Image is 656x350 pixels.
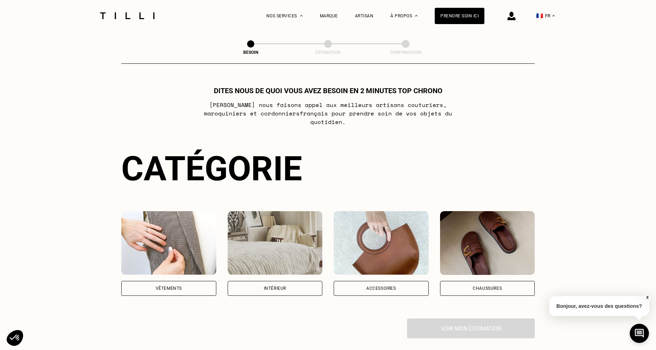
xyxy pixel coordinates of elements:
[214,86,443,95] h1: Dites nous de quoi vous avez besoin en 2 minutes top chrono
[370,50,441,55] div: Confirmation
[355,13,374,18] a: Artisan
[293,50,363,55] div: Estimation
[264,286,286,290] div: Intérieur
[215,50,286,55] div: Besoin
[121,211,216,275] img: Vêtements
[473,286,502,290] div: Chaussures
[320,13,338,18] a: Marque
[121,149,535,188] div: Catégorie
[366,286,396,290] div: Accessoires
[435,8,484,24] a: Prendre soin ici
[228,211,323,275] img: Intérieur
[188,101,469,126] p: [PERSON_NAME] nous faisons appel aux meilleurs artisans couturiers , maroquiniers et cordonniers ...
[440,211,535,275] img: Chaussures
[507,12,516,20] img: icône connexion
[334,211,429,275] img: Accessoires
[536,12,543,19] span: 🇫🇷
[549,296,649,316] p: Bonjour, avez-vous des questions?
[552,15,555,17] img: menu déroulant
[644,294,651,301] button: X
[300,15,303,17] img: Menu déroulant
[156,286,182,290] div: Vêtements
[98,12,157,19] img: Logo du service de couturière Tilli
[415,15,418,17] img: Menu déroulant à propos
